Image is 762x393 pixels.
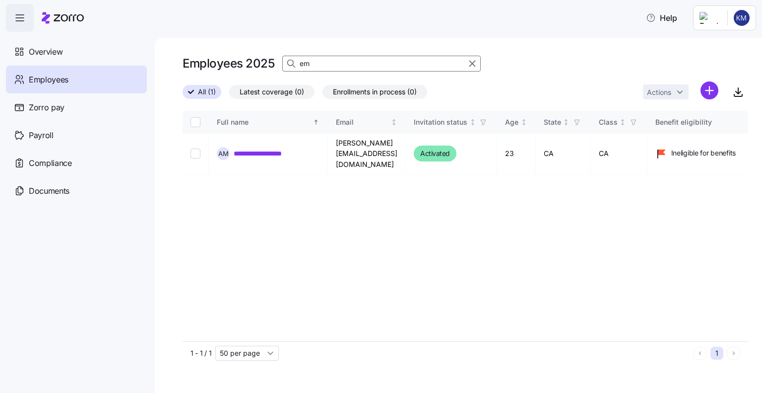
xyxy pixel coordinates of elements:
[591,111,647,134] th: ClassNot sorted
[29,46,63,58] span: Overview
[183,56,274,71] h1: Employees 2025
[328,111,406,134] th: EmailNot sorted
[390,119,397,126] div: Not sorted
[414,117,467,128] div: Invitation status
[29,185,69,197] span: Documents
[563,119,570,126] div: Not sorted
[198,85,216,98] span: All (1)
[497,111,536,134] th: AgeNot sorted
[217,117,311,128] div: Full name
[469,119,476,126] div: Not sorted
[328,134,406,174] td: [PERSON_NAME][EMAIL_ADDRESS][DOMAIN_NAME]
[638,8,685,28] button: Help
[336,117,389,128] div: Email
[190,117,200,127] input: Select all records
[710,347,723,360] button: 1
[6,149,147,177] a: Compliance
[643,84,689,99] button: Actions
[190,149,200,158] input: Select record 1
[497,134,536,174] td: 23
[734,10,750,26] img: 44b41f1a780d076a4ae4ca23ad64d4f0
[671,148,736,158] span: Ineligible for benefits
[29,101,64,114] span: Zorro pay
[6,93,147,121] a: Zorro pay
[700,81,718,99] svg: add icon
[536,111,591,134] th: StateNot sorted
[29,157,72,169] span: Compliance
[6,121,147,149] a: Payroll
[646,12,677,24] span: Help
[520,119,527,126] div: Not sorted
[209,111,328,134] th: Full nameSorted ascending
[6,177,147,205] a: Documents
[190,348,211,358] span: 1 - 1 / 1
[694,347,706,360] button: Previous page
[218,151,229,157] span: A M
[29,129,54,142] span: Payroll
[406,111,497,134] th: Invitation statusNot sorted
[240,85,304,98] span: Latest coverage (0)
[505,117,518,128] div: Age
[727,347,740,360] button: Next page
[647,89,671,96] span: Actions
[6,38,147,66] a: Overview
[420,148,450,159] span: Activated
[619,119,626,126] div: Not sorted
[536,134,591,174] td: CA
[6,66,147,93] a: Employees
[282,56,481,72] input: Search Employees
[591,134,647,174] td: CA
[313,119,319,126] div: Sorted ascending
[599,117,618,128] div: Class
[544,117,561,128] div: State
[333,85,417,98] span: Enrollments in process (0)
[29,74,68,86] span: Employees
[699,12,719,24] img: Employer logo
